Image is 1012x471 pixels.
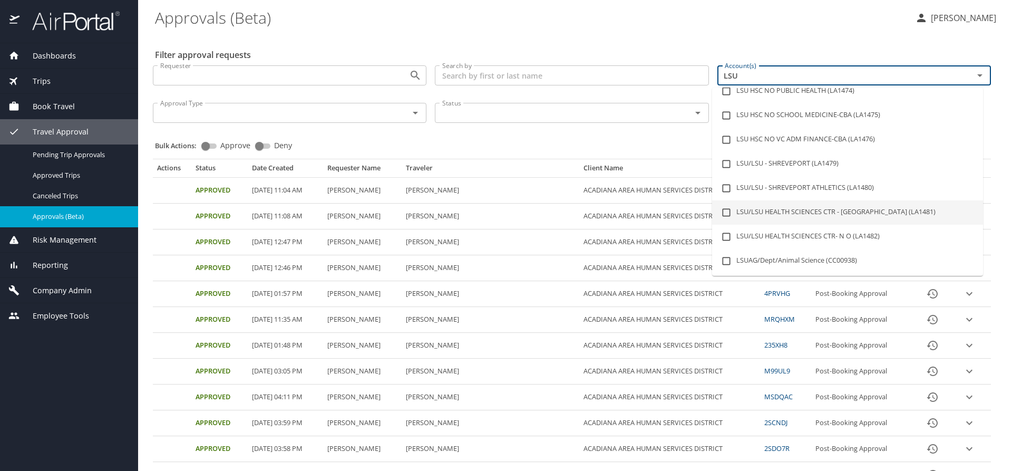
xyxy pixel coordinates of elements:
span: Employee Tools [20,310,89,322]
p: Bulk Actions: [155,141,205,150]
img: airportal-logo.png [21,11,120,31]
td: ACADIANA AREA HUMAN SERVICES DISTRICT [579,178,760,204]
th: Requester Name [323,164,402,177]
span: Pending Trip Approvals [33,150,125,160]
p: [PERSON_NAME] [928,12,996,24]
a: 2SCNDJ [764,418,787,427]
td: ACADIANA AREA HUMAN SERVICES DISTRICT [579,436,760,462]
td: [PERSON_NAME] [323,204,402,229]
th: Status [191,164,248,177]
td: Approved [191,410,248,436]
li: LSU/LSU HEALTH SCIENCES CTR- N O (LA1482) [712,225,983,249]
button: expand row [961,415,977,431]
span: Company Admin [20,285,92,296]
th: Client Name [579,164,760,177]
span: Dashboards [20,50,76,62]
td: [DATE] 11:35 AM [248,307,323,333]
td: Post-Booking Approval [811,281,912,307]
td: [PERSON_NAME] [402,255,579,281]
button: History [920,436,945,462]
button: History [920,281,945,306]
td: ACADIANA AREA HUMAN SERVICES DISTRICT [579,229,760,255]
button: Open [690,105,705,120]
th: Actions [153,164,191,177]
td: Approved [191,385,248,410]
td: [DATE] 04:11 PM [248,385,323,410]
td: [PERSON_NAME] [323,385,402,410]
th: Traveler [402,164,579,177]
td: ACADIANA AREA HUMAN SERVICES DISTRICT [579,281,760,307]
li: LSUAG/Dept/Animal Science (CC00938) [712,249,983,273]
h2: Filter approval requests [155,46,251,63]
button: History [920,333,945,358]
td: [DATE] 03:59 PM [248,410,323,436]
button: History [920,359,945,384]
li: LSUHCSD (LA1600) [712,273,983,297]
td: [PERSON_NAME] [323,255,402,281]
a: MRQHXM [764,314,795,324]
span: Canceled Trips [33,191,125,201]
h1: Approvals (Beta) [155,1,907,34]
span: Approvals (Beta) [33,212,125,222]
td: [PERSON_NAME] [402,307,579,333]
td: [PERSON_NAME] [323,229,402,255]
td: ACADIANA AREA HUMAN SERVICES DISTRICT [579,333,760,359]
td: [DATE] 01:57 PM [248,281,323,307]
a: MSDQAC [764,392,793,401]
button: History [920,410,945,436]
td: ACADIANA AREA HUMAN SERVICES DISTRICT [579,307,760,333]
td: [PERSON_NAME] [402,436,579,462]
td: Approved [191,229,248,255]
a: M99UL9 [764,366,790,376]
button: Close [972,68,987,83]
li: LSU HSC NO SCHOOL MEDICINE-CBA (LA1475) [712,103,983,128]
li: LSU/LSU - SHREVEPORT ATHLETICS (LA1480) [712,176,983,200]
li: LSU/LSU - SHREVEPORT (LA1479) [712,152,983,176]
li: LSU HSC NO PUBLIC HEALTH (LA1474) [712,79,983,103]
td: [DATE] 12:47 PM [248,229,323,255]
td: Approved [191,333,248,359]
a: 2SDO7R [764,444,790,453]
span: Approved Trips [33,170,125,180]
td: [PERSON_NAME] [323,281,402,307]
span: Travel Approval [20,126,89,138]
button: Open [408,68,423,83]
td: Approved [191,436,248,462]
img: icon-airportal.png [9,11,21,31]
td: Post-Booking Approval [811,333,912,359]
button: Open [408,105,423,120]
input: Search by first or last name [435,65,708,85]
td: Post-Booking Approval [811,385,912,410]
span: Risk Management [20,234,96,246]
td: ACADIANA AREA HUMAN SERVICES DISTRICT [579,204,760,229]
td: Approved [191,255,248,281]
td: [DATE] 11:04 AM [248,178,323,204]
button: expand row [961,441,977,457]
button: History [920,385,945,410]
td: [PERSON_NAME] [323,359,402,385]
button: expand row [961,363,977,379]
td: [PERSON_NAME] [323,410,402,436]
td: ACADIANA AREA HUMAN SERVICES DISTRICT [579,359,760,385]
li: LSU HSC NO VC ADM FINANCE-CBA (LA1476) [712,128,983,152]
td: Approved [191,281,248,307]
td: Post-Booking Approval [811,359,912,385]
td: ACADIANA AREA HUMAN SERVICES DISTRICT [579,255,760,281]
td: [DATE] 03:05 PM [248,359,323,385]
td: [DATE] 12:46 PM [248,255,323,281]
button: expand row [961,286,977,302]
td: Approved [191,307,248,333]
td: [PERSON_NAME] [402,204,579,229]
td: Post-Booking Approval [811,410,912,436]
td: Approved [191,178,248,204]
td: [PERSON_NAME] [323,333,402,359]
span: Trips [20,75,51,87]
span: Reporting [20,259,68,271]
td: [PERSON_NAME] [402,359,579,385]
td: [PERSON_NAME] [402,385,579,410]
td: [PERSON_NAME] [323,178,402,204]
span: Deny [274,142,292,149]
button: [PERSON_NAME] [911,8,1000,27]
td: Approved [191,204,248,229]
button: expand row [961,338,977,353]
